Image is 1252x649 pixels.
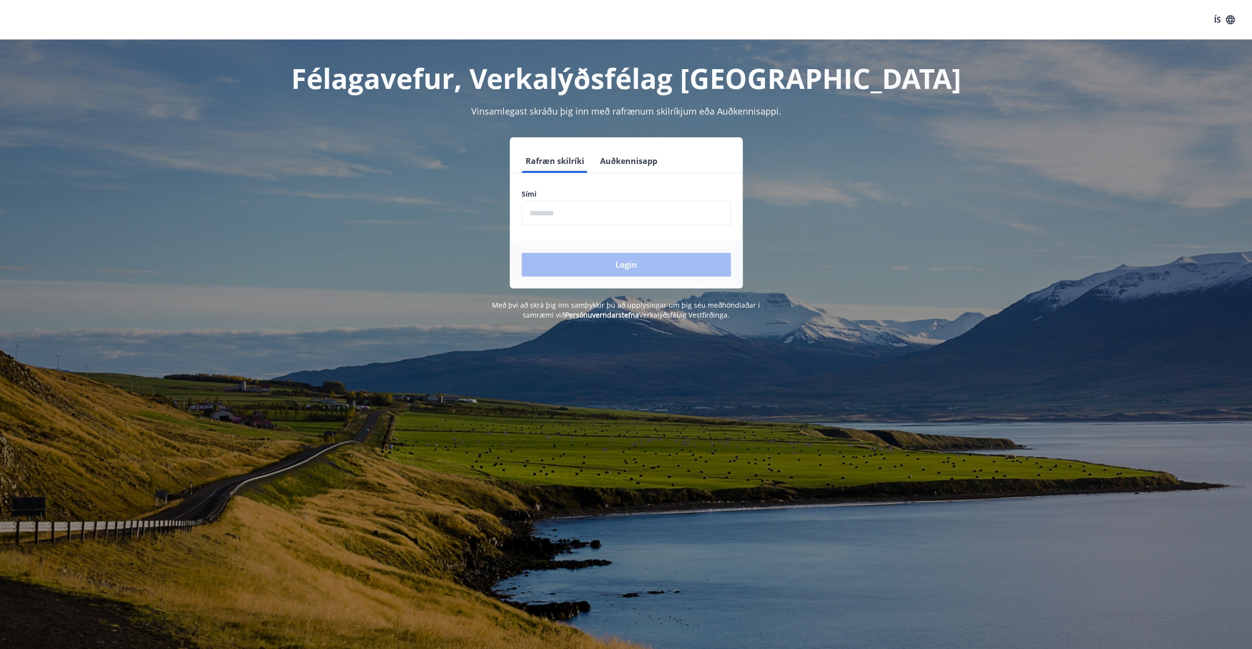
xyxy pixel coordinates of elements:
a: Persónuverndarstefna [565,310,639,320]
span: Vinsamlegast skráðu þig inn með rafrænum skilríkjum eða Auðkennisappi. [471,105,781,117]
button: ÍS [1209,11,1240,29]
label: Sími [522,189,731,199]
button: Rafræn skilríki [522,149,588,173]
button: Auðkennisapp [596,149,661,173]
h1: Félagavefur, Verkalýðsfélag [GEOGRAPHIC_DATA] [283,59,970,97]
span: Með því að skrá þig inn samþykkir þú að upplýsingar um þig séu meðhöndlaðar í samræmi við Verkalý... [492,300,760,320]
